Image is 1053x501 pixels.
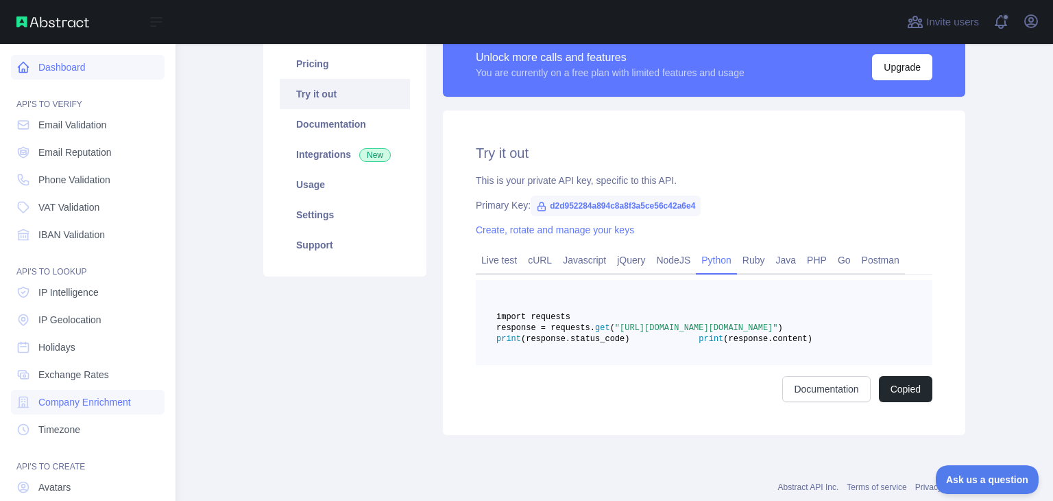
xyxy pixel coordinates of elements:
[11,475,165,500] a: Avatars
[771,249,802,271] a: Java
[280,49,410,79] a: Pricing
[16,16,89,27] img: Abstract API
[904,11,982,33] button: Invite users
[38,423,80,436] span: Timezone
[936,465,1039,494] iframe: Toggle Customer Support
[801,249,832,271] a: PHP
[11,195,165,220] a: VAT Validation
[38,395,131,409] span: Company Enrichment
[595,323,610,333] span: get
[11,113,165,137] a: Email Validation
[926,14,979,30] span: Invite users
[651,249,696,271] a: NodeJS
[612,249,651,271] a: jQuery
[476,143,932,163] h2: Try it out
[11,307,165,332] a: IP Geolocation
[38,340,75,354] span: Holidays
[280,200,410,230] a: Settings
[38,480,71,494] span: Avatars
[557,249,612,271] a: Javascript
[522,249,557,271] a: cURL
[847,482,906,492] a: Terms of service
[280,79,410,109] a: Try it out
[280,139,410,170] a: Integrations New
[856,249,905,271] a: Postman
[11,250,165,277] div: API'S TO LOOKUP
[476,174,932,187] div: This is your private API key, specific to this API.
[496,334,521,344] span: print
[521,334,629,344] span: (response.status_code)
[359,148,391,162] span: New
[696,249,737,271] a: Python
[11,335,165,360] a: Holidays
[615,323,778,333] span: "[URL][DOMAIN_NAME][DOMAIN_NAME]"
[610,323,615,333] span: (
[496,323,595,333] span: response = requests.
[778,482,839,492] a: Abstract API Inc.
[11,82,165,110] div: API'S TO VERIFY
[11,390,165,415] a: Company Enrichment
[11,445,165,472] div: API'S TO CREATE
[280,230,410,260] a: Support
[11,280,165,305] a: IP Intelligence
[531,196,701,216] span: d2d952284a894c8a8f3a5ce56c42a6e4
[38,368,109,382] span: Exchange Rates
[38,228,105,242] span: IBAN Validation
[915,482,965,492] a: Privacy policy
[476,49,745,66] div: Unlock more calls and features
[832,249,856,271] a: Go
[777,323,782,333] span: )
[38,200,99,214] span: VAT Validation
[872,54,932,80] button: Upgrade
[11,55,165,80] a: Dashboard
[38,173,110,187] span: Phone Validation
[11,167,165,192] a: Phone Validation
[879,376,932,402] button: Copied
[11,417,165,442] a: Timezone
[11,140,165,165] a: Email Reputation
[737,249,771,271] a: Ruby
[280,170,410,200] a: Usage
[699,334,723,344] span: print
[723,334,812,344] span: (response.content)
[476,224,634,235] a: Create, rotate and manage your keys
[38,286,99,299] span: IP Intelligence
[476,249,522,271] a: Live test
[38,118,106,132] span: Email Validation
[11,362,165,387] a: Exchange Rates
[11,222,165,247] a: IBAN Validation
[782,376,870,402] a: Documentation
[38,313,101,327] span: IP Geolocation
[476,66,745,80] div: You are currently on a free plan with limited features and usage
[476,198,932,212] div: Primary Key:
[38,145,112,159] span: Email Reputation
[496,312,570,322] span: import requests
[280,109,410,139] a: Documentation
